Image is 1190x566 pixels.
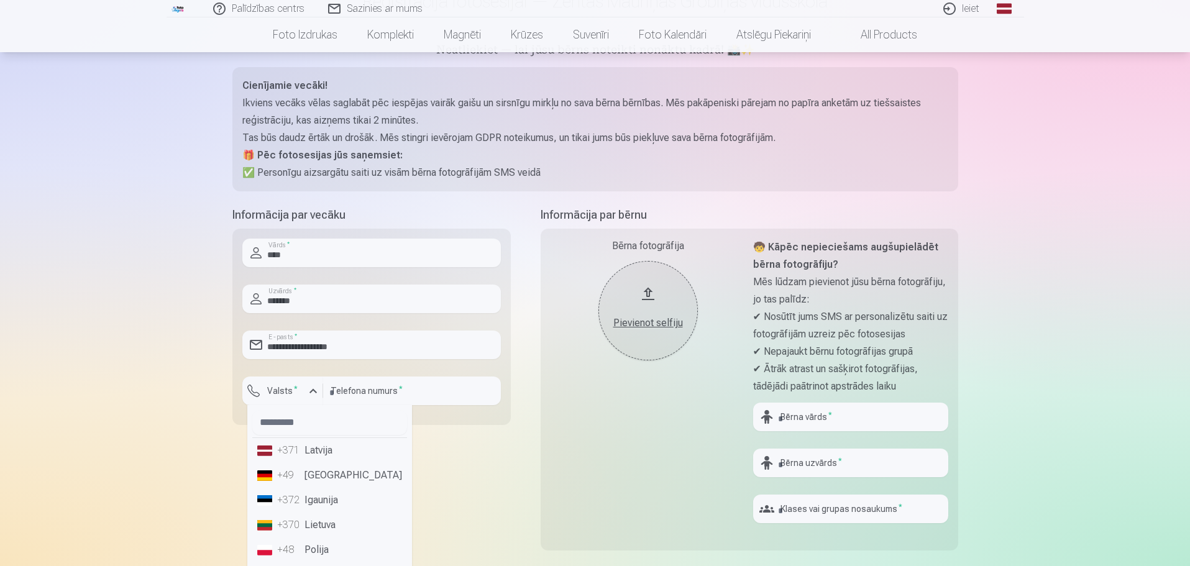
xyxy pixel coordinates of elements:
[277,443,302,458] div: +371
[252,438,407,463] li: Latvija
[252,537,407,562] li: Polija
[558,17,624,52] a: Suvenīri
[232,206,511,224] h5: Informācija par vecāku
[277,542,302,557] div: +48
[242,149,403,161] strong: 🎁 Pēc fotosesijas jūs saņemsiet:
[277,468,302,483] div: +49
[352,17,429,52] a: Komplekti
[429,17,496,52] a: Magnēti
[551,239,746,253] div: Bērna fotogrāfija
[496,17,558,52] a: Krūzes
[242,164,948,181] p: ✅ Personīgu aizsargātu saiti uz visām bērna fotogrāfijām SMS veidā
[753,273,948,308] p: Mēs lūdzam pievienot jūsu bērna fotogrāfiju, jo tas palīdz:
[242,129,948,147] p: Tas būs daudz ērtāk un drošāk. Mēs stingri ievērojam GDPR noteikumus, un tikai jums būs piekļuve ...
[172,5,185,12] img: /fa1
[611,316,685,331] div: Pievienot selfiju
[242,94,948,129] p: Ikviens vecāks vēlas saglabāt pēc iespējas vairāk gaišu un sirsnīgu mirkļu no sava bērna bērnības...
[753,308,948,343] p: ✔ Nosūtīt jums SMS ar personalizētu saiti uz fotogrāfijām uzreiz pēc fotosesijas
[826,17,932,52] a: All products
[252,513,407,537] li: Lietuva
[242,377,323,405] button: Valsts*
[598,261,698,360] button: Pievienot selfiju
[541,206,958,224] h5: Informācija par bērnu
[753,360,948,395] p: ✔ Ātrāk atrast un sašķirot fotogrāfijas, tādējādi paātrinot apstrādes laiku
[252,488,407,513] li: Igaunija
[242,80,327,91] strong: Cienījamie vecāki!
[258,17,352,52] a: Foto izdrukas
[262,385,303,397] label: Valsts
[252,463,407,488] li: [GEOGRAPHIC_DATA]
[753,343,948,360] p: ✔ Nepajaukt bērnu fotogrāfijas grupā
[277,493,302,508] div: +372
[721,17,826,52] a: Atslēgu piekariņi
[277,518,302,532] div: +370
[753,241,938,270] strong: 🧒 Kāpēc nepieciešams augšupielādēt bērna fotogrāfiju?
[624,17,721,52] a: Foto kalendāri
